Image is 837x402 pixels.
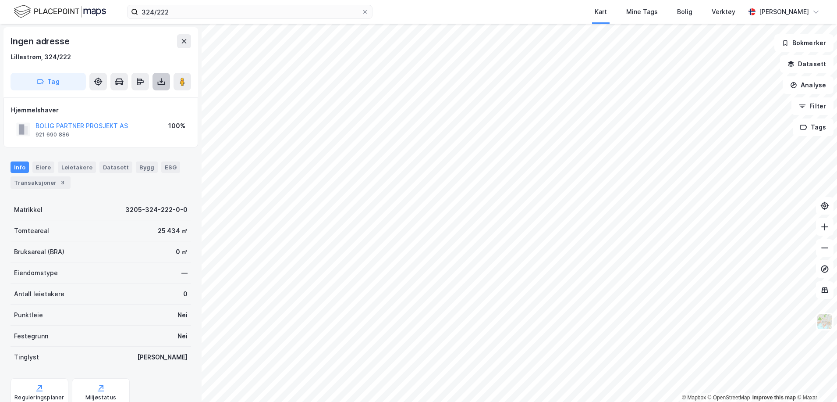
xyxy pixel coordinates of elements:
button: Datasett [780,55,833,73]
div: Eiere [32,162,54,173]
div: 3 [58,178,67,187]
img: Z [816,313,833,330]
div: Lillestrøm, 324/222 [11,52,71,62]
button: Bokmerker [774,34,833,52]
div: Matrikkel [14,205,43,215]
div: Ingen adresse [11,34,71,48]
div: Mine Tags [626,7,658,17]
div: [PERSON_NAME] [759,7,809,17]
button: Tag [11,73,86,90]
img: logo.f888ab2527a4732fd821a326f86c7f29.svg [14,4,106,19]
button: Filter [791,97,833,115]
div: Leietakere [58,162,96,173]
div: 100% [168,121,185,131]
div: Antall leietakere [14,289,64,299]
div: Kontrollprogram for chat [793,360,837,402]
input: Søk på adresse, matrikkel, gårdeiere, leietakere eller personer [138,5,362,18]
a: OpenStreetMap [708,395,750,401]
div: 0 ㎡ [176,247,188,257]
div: Bruksareal (BRA) [14,247,64,257]
div: ESG [161,162,180,173]
div: 921 690 886 [35,131,69,138]
div: Tomteareal [14,226,49,236]
div: Reguleringsplaner [14,394,64,401]
div: Eiendomstype [14,268,58,278]
div: 0 [183,289,188,299]
div: Transaksjoner [11,176,71,189]
div: Punktleie [14,310,43,320]
button: Tags [793,118,833,136]
a: Mapbox [682,395,706,401]
div: Info [11,162,29,173]
a: Improve this map [752,395,796,401]
div: Bygg [136,162,158,173]
div: 3205-324-222-0-0 [125,205,188,215]
div: 25 434 ㎡ [158,226,188,236]
div: Nei [177,310,188,320]
div: Bolig [677,7,692,17]
div: — [181,268,188,278]
div: Festegrunn [14,331,48,341]
div: Nei [177,331,188,341]
div: Kart [595,7,607,17]
div: Hjemmelshaver [11,105,191,115]
div: [PERSON_NAME] [137,352,188,363]
button: Analyse [783,76,833,94]
div: Tinglyst [14,352,39,363]
div: Datasett [99,162,132,173]
div: Verktøy [712,7,735,17]
div: Miljøstatus [85,394,116,401]
iframe: Chat Widget [793,360,837,402]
